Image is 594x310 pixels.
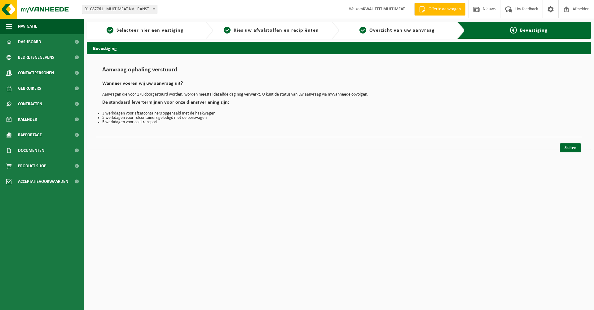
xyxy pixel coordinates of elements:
[520,28,548,33] span: Bevestiging
[359,27,366,34] span: 3
[18,127,42,143] span: Rapportage
[363,7,405,11] strong: KWALITEIT MULTIMEAT
[87,42,591,54] h2: Bevestiging
[216,27,327,34] a: 2Kies uw afvalstoffen en recipiënten
[18,81,41,96] span: Gebruikers
[90,27,200,34] a: 1Selecteer hier een vestiging
[342,27,453,34] a: 3Overzicht van uw aanvraag
[102,120,575,124] li: 5 werkdagen voor collitransport
[102,116,575,120] li: 5 werkdagen voor rolcontainers geledigd met de perswagen
[560,143,581,152] a: Sluiten
[107,27,113,34] span: 1
[18,34,41,50] span: Dashboard
[224,27,231,34] span: 2
[18,19,37,34] span: Navigatie
[369,28,435,33] span: Overzicht van uw aanvraag
[102,111,575,116] li: 3 werkdagen voor afzetcontainers opgehaald met de haakwagen
[117,28,183,33] span: Selecteer hier een vestiging
[18,174,68,189] span: Acceptatievoorwaarden
[18,96,42,112] span: Contracten
[414,3,465,16] a: Offerte aanvragen
[102,92,575,97] p: Aanvragen die voor 17u doorgestuurd worden, worden meestal dezelfde dag nog verwerkt. U kunt de s...
[82,5,157,14] span: 01-087761 - MULTIMEAT NV - RANST
[427,6,462,12] span: Offerte aanvragen
[102,81,575,89] h2: Wanneer voeren wij uw aanvraag uit?
[510,27,517,34] span: 4
[102,100,575,108] h2: De standaard levertermijnen voor onze dienstverlening zijn:
[18,143,44,158] span: Documenten
[18,65,54,81] span: Contactpersonen
[18,158,46,174] span: Product Shop
[102,67,575,76] h1: Aanvraag ophaling verstuurd
[234,28,319,33] span: Kies uw afvalstoffen en recipiënten
[18,50,54,65] span: Bedrijfsgegevens
[18,112,37,127] span: Kalender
